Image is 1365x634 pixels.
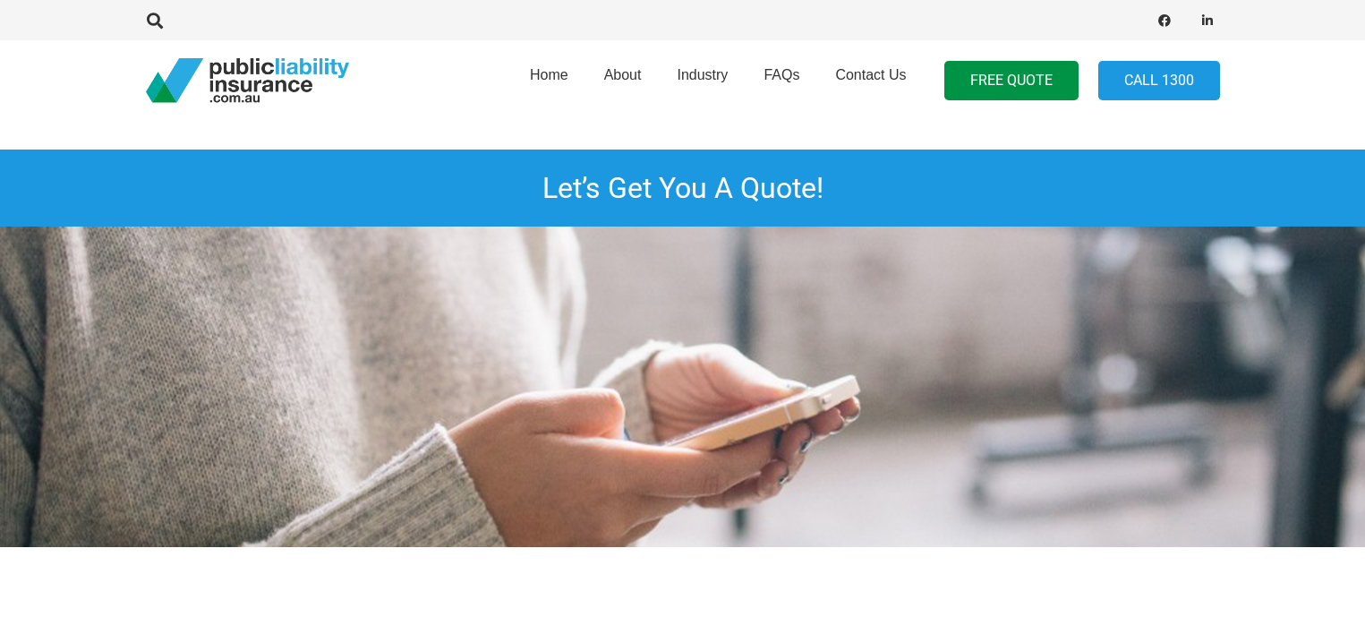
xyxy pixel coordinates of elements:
[146,58,349,103] a: pli_logotransparent
[586,35,660,126] a: About
[1195,8,1220,33] a: LinkedIn
[746,35,817,126] a: FAQs
[1152,8,1177,33] a: Facebook
[659,35,746,126] a: Industry
[530,67,568,82] span: Home
[138,13,174,29] a: Search
[512,35,586,126] a: Home
[764,67,799,82] span: FAQs
[835,67,906,82] span: Contact Us
[817,35,924,126] a: Contact Us
[1098,61,1220,101] a: Call 1300
[604,67,642,82] span: About
[677,67,728,82] span: Industry
[944,61,1079,101] a: FREE QUOTE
